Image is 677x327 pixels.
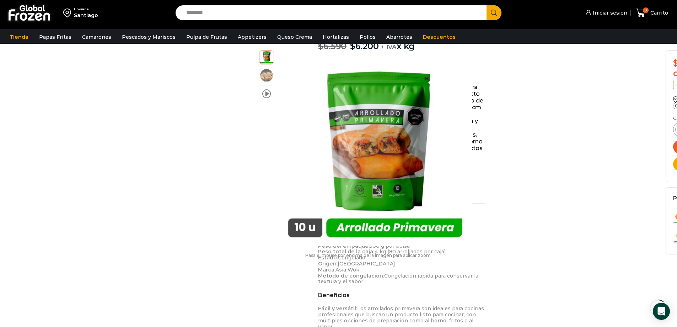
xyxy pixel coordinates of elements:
[318,305,357,312] strong: Fácil y versátil:
[118,30,179,44] a: Pescados y Mariscos
[318,267,335,273] strong: Marca:
[487,5,501,20] button: Search button
[319,30,353,44] a: Hortalizas
[634,5,670,21] a: 0 Carrito
[63,7,74,19] img: address-field-icon.svg
[274,30,316,44] a: Queso Crema
[259,253,477,258] p: Pasa el mouse por encima de la imagen para aplicar zoom
[653,303,670,320] div: Open Intercom Messenger
[584,6,627,20] a: Iniciar sesión
[350,41,379,51] bdi: 6.200
[356,30,379,44] a: Pollos
[6,30,32,44] a: Tienda
[591,9,627,16] span: Iniciar sesión
[74,12,98,19] div: Santiago
[318,41,346,51] bdi: 6.590
[79,30,115,44] a: Camarones
[643,7,649,13] span: 0
[183,30,231,44] a: Pulpa de Frutas
[383,30,416,44] a: Abarrotes
[381,43,397,51] span: + IVA
[234,30,270,44] a: Appetizers
[419,30,459,44] a: Descuentos
[259,68,274,83] span: arrollado primavera
[649,9,668,16] span: Carrito
[259,50,274,64] span: arrollado primavera
[36,30,75,44] a: Papas Fritas
[318,292,485,299] h2: Beneficios
[74,7,98,12] div: Enviar a
[350,41,355,51] span: $
[318,41,323,51] span: $
[318,273,384,279] strong: Método de congelación:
